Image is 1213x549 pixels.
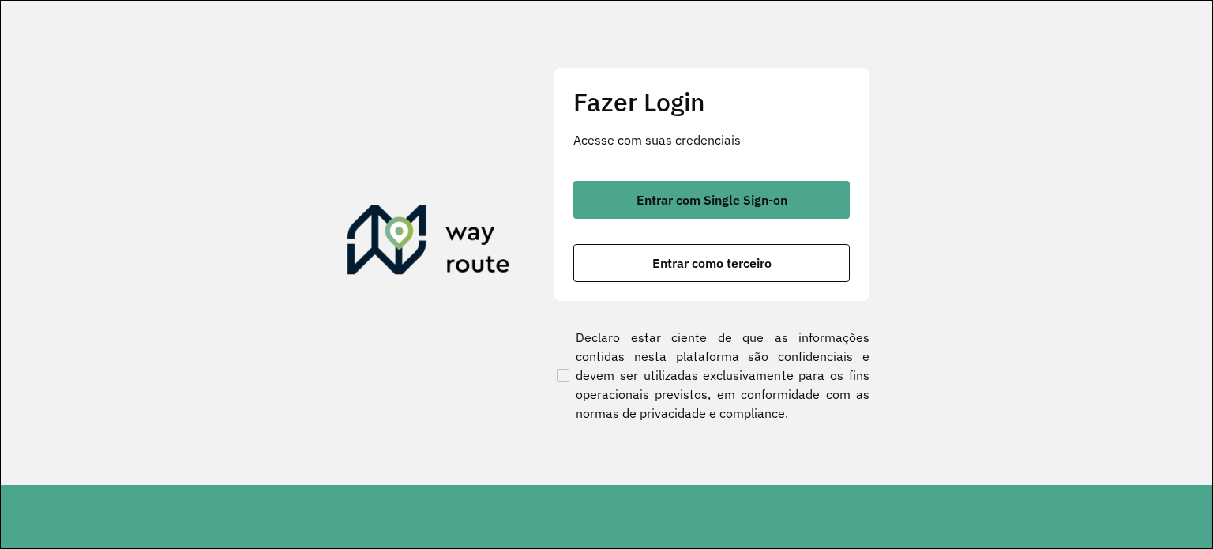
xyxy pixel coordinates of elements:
button: button [573,244,850,282]
span: Entrar com Single Sign-on [637,194,787,206]
img: Roteirizador AmbevTech [347,205,510,281]
span: Entrar como terceiro [652,257,772,269]
h2: Fazer Login [573,87,850,117]
label: Declaro estar ciente de que as informações contidas nesta plataforma são confidenciais e devem se... [554,328,869,423]
p: Acesse com suas credenciais [573,130,850,149]
button: button [573,181,850,219]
